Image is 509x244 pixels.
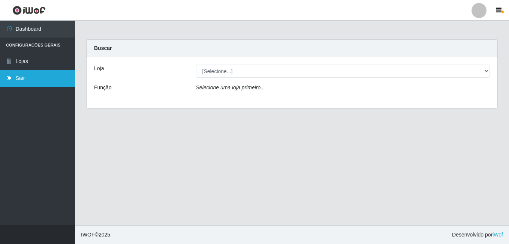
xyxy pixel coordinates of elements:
strong: Buscar [94,45,112,51]
i: Selecione uma loja primeiro... [196,84,265,90]
span: Desenvolvido por [452,231,503,239]
a: iWof [493,232,503,238]
span: IWOF [81,232,95,238]
img: CoreUI Logo [12,6,46,15]
span: © 2025 . [81,231,112,239]
label: Loja [94,65,104,72]
label: Função [94,84,112,92]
